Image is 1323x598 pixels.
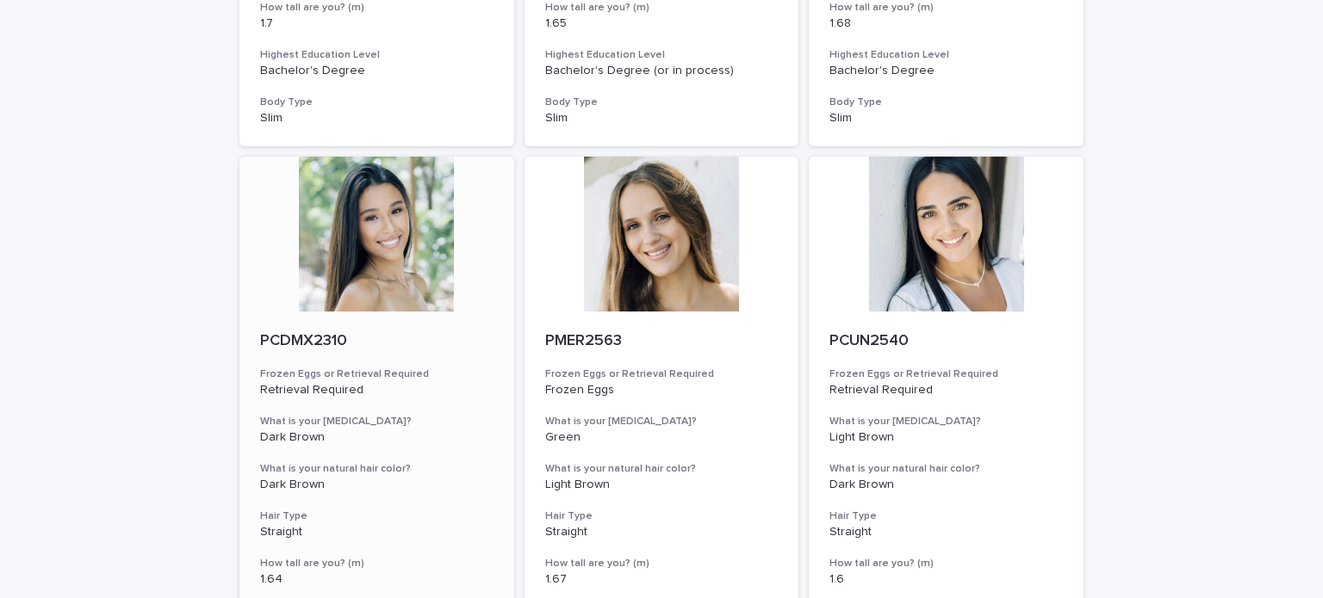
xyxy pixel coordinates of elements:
[545,525,779,539] p: Straight
[545,430,779,445] p: Green
[260,48,494,62] h3: Highest Education Level
[829,430,1063,445] p: Light Brown
[260,572,494,587] p: 1.64
[829,96,1063,109] h3: Body Type
[545,509,779,523] h3: Hair Type
[545,415,779,428] h3: What is your [MEDICAL_DATA]?
[545,96,779,109] h3: Body Type
[260,415,494,428] h3: What is your [MEDICAL_DATA]?
[545,478,779,492] p: Light Brown
[260,478,494,492] p: Dark Brown
[829,48,1063,62] h3: Highest Education Level
[545,332,779,351] p: PMER2563
[545,16,779,31] p: 1.65
[260,96,494,109] h3: Body Type
[260,509,494,523] h3: Hair Type
[829,1,1063,15] h3: How tall are you? (m)
[545,1,779,15] h3: How tall are you? (m)
[545,48,779,62] h3: Highest Education Level
[545,64,779,78] p: Bachelor's Degree (or in process)
[260,1,494,15] h3: How tall are you? (m)
[260,430,494,445] p: Dark Brown
[829,367,1063,381] h3: Frozen Eggs or Retrieval Required
[545,557,779,570] h3: How tall are you? (m)
[545,111,779,126] p: Slim
[829,462,1063,476] h3: What is your natural hair color?
[545,367,779,381] h3: Frozen Eggs or Retrieval Required
[829,415,1063,428] h3: What is your [MEDICAL_DATA]?
[829,16,1063,31] p: 1.68
[829,332,1063,351] p: PCUN2540
[260,557,494,570] h3: How tall are you? (m)
[829,572,1063,587] p: 1.6
[829,64,1063,78] p: Bachelor's Degree
[260,64,494,78] p: Bachelor's Degree
[829,478,1063,492] p: Dark Brown
[545,572,779,587] p: 1.67
[260,16,494,31] p: 1.7
[545,383,779,398] p: Frozen Eggs
[260,525,494,539] p: Straight
[545,462,779,476] h3: What is your natural hair color?
[829,525,1063,539] p: Straight
[829,383,1063,398] p: Retrieval Required
[260,367,494,381] h3: Frozen Eggs or Retrieval Required
[260,111,494,126] p: Slim
[829,557,1063,570] h3: How tall are you? (m)
[260,383,494,398] p: Retrieval Required
[260,462,494,476] h3: What is your natural hair color?
[829,111,1063,126] p: Slim
[260,332,494,351] p: PCDMX2310
[829,509,1063,523] h3: Hair Type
